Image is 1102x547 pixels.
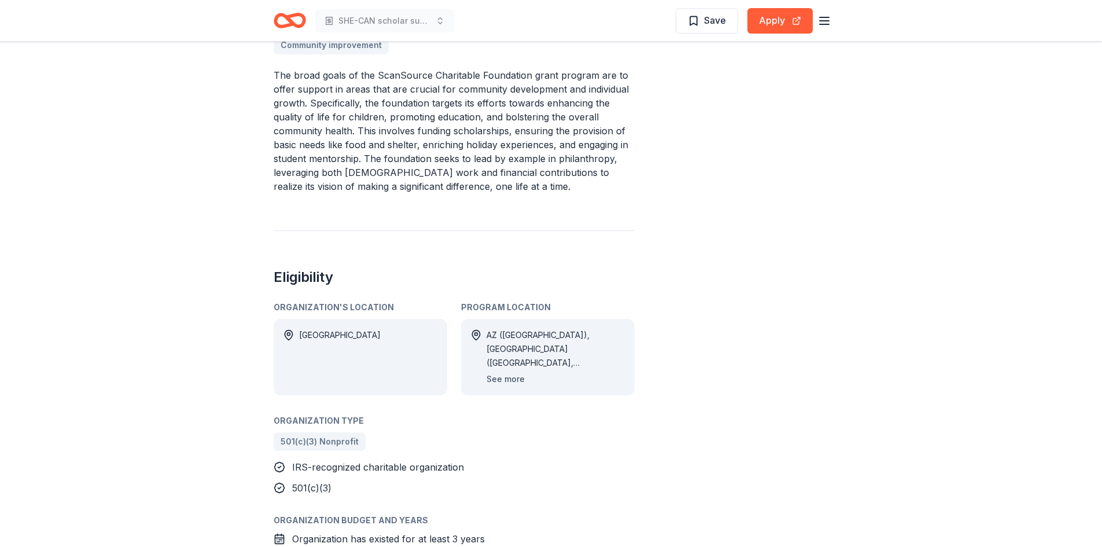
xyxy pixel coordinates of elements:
span: 501(c)(3) [292,482,331,494]
h2: Eligibility [274,268,635,287]
div: Program Location [461,300,635,314]
span: 501(c)(3) Nonprofit [281,435,359,449]
button: SHE-CAN scholar supplies [315,9,454,32]
div: AZ ([GEOGRAPHIC_DATA]), [GEOGRAPHIC_DATA] ([GEOGRAPHIC_DATA], [GEOGRAPHIC_DATA]), [GEOGRAPHIC_DAT... [486,328,625,370]
button: See more [486,372,525,386]
div: Organization Budget And Years [274,513,635,527]
span: Save [704,13,726,28]
a: 501(c)(3) Nonprofit [274,432,366,451]
span: SHE-CAN scholar supplies [338,14,431,28]
div: Organization Type [274,414,635,428]
div: [GEOGRAPHIC_DATA] [299,328,381,386]
span: Organization has existed for at least 3 years [292,533,485,545]
span: IRS-recognized charitable organization [292,461,464,473]
a: Home [274,7,306,34]
button: Save [676,8,738,34]
button: Apply [747,8,813,34]
p: The broad goals of the ScanSource Charitable Foundation grant program are to offer support in are... [274,68,635,193]
div: Organization's Location [274,300,447,314]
